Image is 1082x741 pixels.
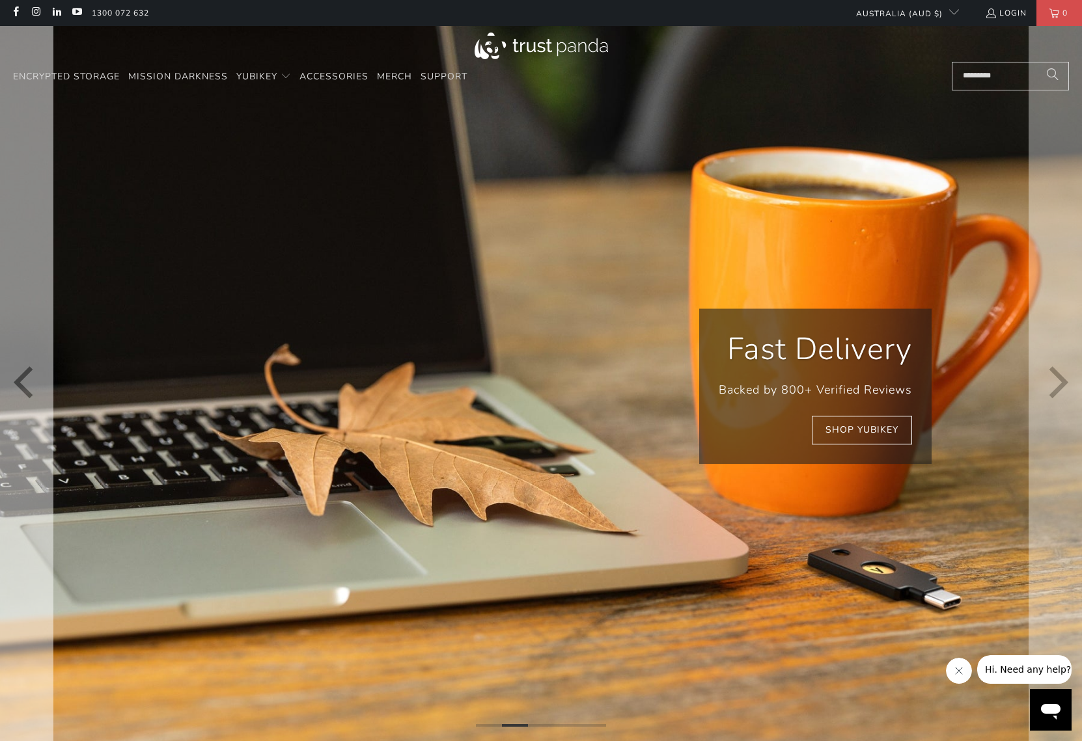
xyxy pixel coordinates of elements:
[946,658,972,684] iframe: Close message
[554,724,580,727] li: Page dot 4
[299,62,368,92] a: Accessories
[13,70,120,83] span: Encrypted Storage
[92,6,149,20] a: 1300 072 632
[719,381,912,399] p: Backed by 800+ Verified Reviews
[985,6,1027,20] a: Login
[977,655,1072,684] iframe: Message from company
[580,724,606,727] li: Page dot 5
[719,328,912,371] p: Fast Delivery
[377,70,412,83] span: Merch
[528,724,554,727] li: Page dot 3
[475,33,608,59] img: Trust Panda Australia
[476,724,502,727] li: Page dot 1
[13,62,120,92] a: Encrypted Storage
[421,62,467,92] a: Support
[128,70,228,83] span: Mission Darkness
[952,62,1069,90] input: Search...
[1036,62,1069,90] button: Search
[236,62,291,92] summary: YubiKey
[30,8,41,18] a: Trust Panda Australia on Instagram
[502,724,528,727] li: Page dot 2
[51,8,62,18] a: Trust Panda Australia on LinkedIn
[71,8,82,18] a: Trust Panda Australia on YouTube
[13,62,467,92] nav: Translation missing: en.navigation.header.main_nav
[10,8,21,18] a: Trust Panda Australia on Facebook
[299,70,368,83] span: Accessories
[128,62,228,92] a: Mission Darkness
[377,62,412,92] a: Merch
[1030,689,1072,731] iframe: Button to launch messaging window
[812,416,912,445] a: Shop YubiKey
[421,70,467,83] span: Support
[236,70,277,83] span: YubiKey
